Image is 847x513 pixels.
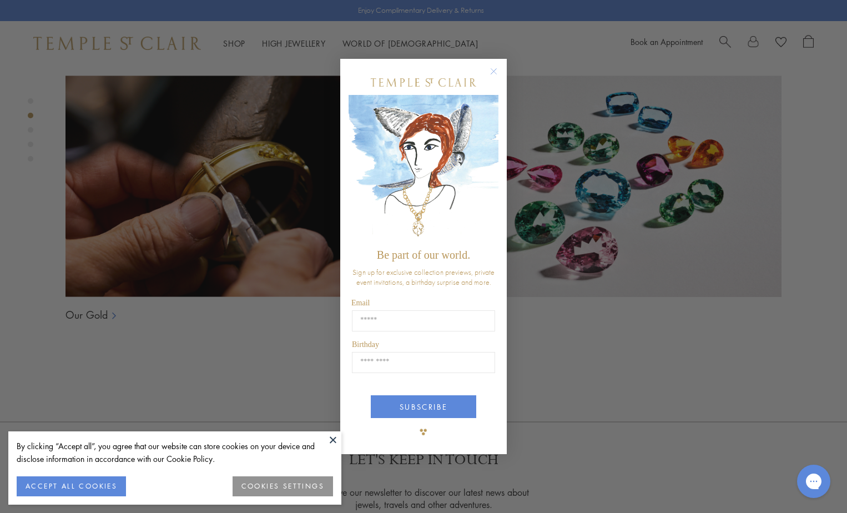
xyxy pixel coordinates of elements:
[492,70,506,84] button: Close dialog
[17,440,333,465] div: By clicking “Accept all”, you agree that our website can store cookies on your device and disclos...
[352,267,495,287] span: Sign up for exclusive collection previews, private event invitations, a birthday surprise and more.
[412,421,435,443] img: TSC
[352,310,495,331] input: Email
[791,461,836,502] iframe: Gorgias live chat messenger
[233,476,333,496] button: COOKIES SETTINGS
[349,95,498,243] img: c4a9eb12-d91a-4d4a-8ee0-386386f4f338.jpeg
[371,78,476,87] img: Temple St. Clair
[352,340,379,349] span: Birthday
[371,395,476,418] button: SUBSCRIBE
[17,476,126,496] button: ACCEPT ALL COOKIES
[377,249,470,261] span: Be part of our world.
[351,299,370,307] span: Email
